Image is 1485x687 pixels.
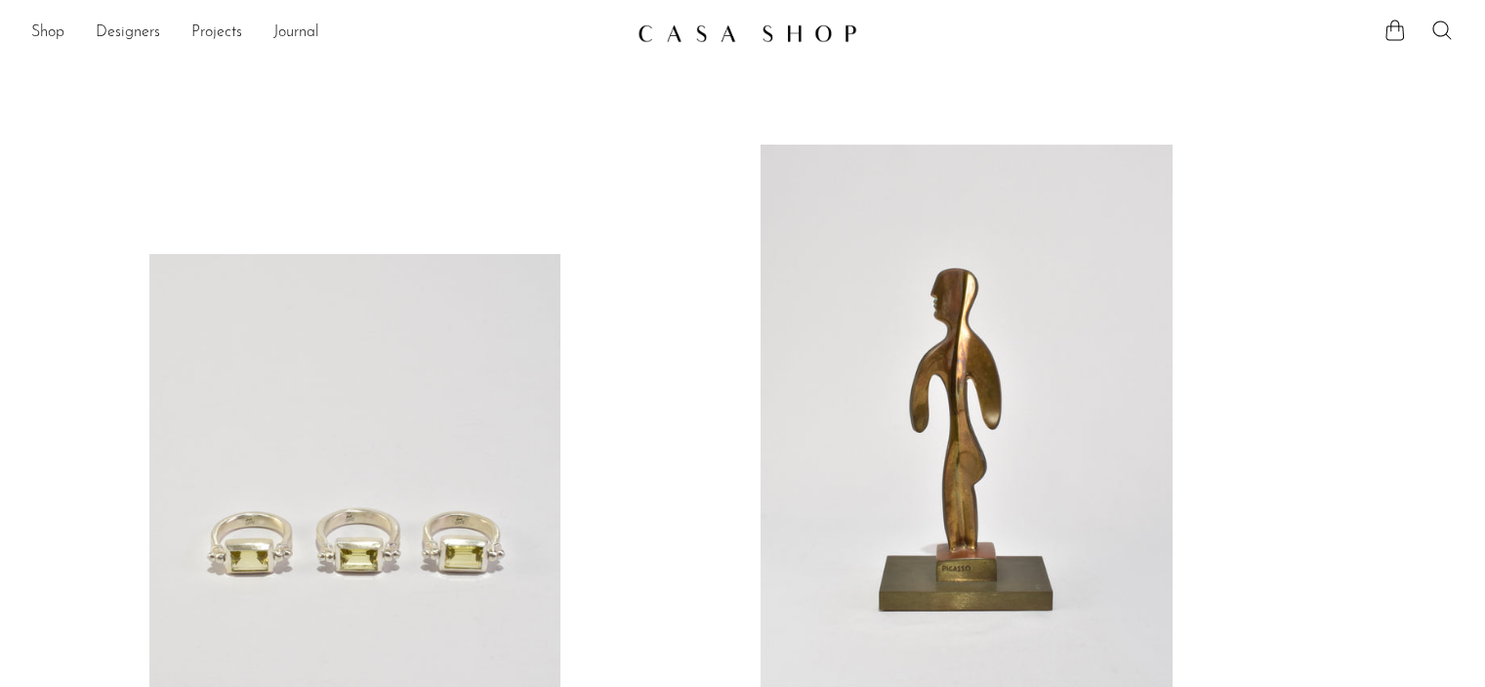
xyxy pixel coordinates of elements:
[31,17,622,50] nav: Desktop navigation
[273,21,319,46] a: Journal
[96,21,160,46] a: Designers
[31,21,64,46] a: Shop
[31,17,622,50] ul: NEW HEADER MENU
[191,21,242,46] a: Projects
